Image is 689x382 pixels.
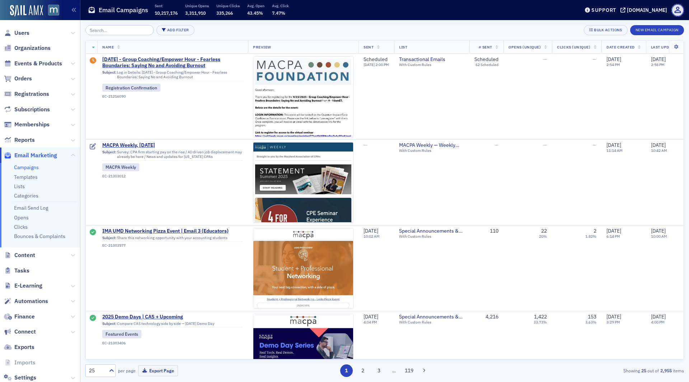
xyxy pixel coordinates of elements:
[651,228,666,234] span: [DATE]
[14,282,42,290] span: E-Learning
[102,243,243,248] div: EC-21303577
[606,45,634,50] span: Date Created
[4,328,36,336] a: Connect
[364,56,389,63] div: Scheduled
[272,10,285,16] span: 7.47%
[585,234,596,239] div: 1.82%
[14,106,50,113] span: Subscriptions
[14,183,25,190] a: Lists
[14,29,29,37] span: Users
[253,57,353,277] img: email-preview-2967.jpeg
[399,234,464,239] div: With Custom Rules
[651,320,665,325] time: 4:00 PM
[102,150,116,159] span: Subject:
[118,367,136,374] label: per page
[364,142,367,148] span: —
[4,152,57,159] a: Email Marketing
[99,6,148,14] h1: Email Campaigns
[102,321,243,328] div: Compare CAS technology side by side — [DATE] Demo Day
[508,45,541,50] span: Opens (Unique)
[43,5,59,17] a: View Homepage
[155,3,178,8] p: Sent
[585,320,596,325] div: 3.63%
[592,142,596,148] span: —
[4,267,29,275] a: Tasks
[606,56,621,62] span: [DATE]
[102,236,116,240] span: Subject:
[4,90,49,98] a: Registrations
[14,44,51,52] span: Organizations
[85,25,154,35] input: Search…
[102,314,243,320] a: 2025 Demo Days | CAS + Upcoming
[102,228,243,234] span: IMA UMD Networking Pizza Event | Email 3 (Educators)
[247,3,264,8] p: Avg. Open
[591,7,616,13] div: Support
[375,62,389,67] span: 2:00 PM
[534,314,547,320] div: 1,422
[399,314,464,320] a: Special Announcements & Special Event Invitations
[90,143,96,150] div: Draft
[102,163,139,171] div: MACPA Weekly
[364,62,375,67] span: [DATE]
[102,45,114,50] span: Name
[14,205,48,211] a: Email Send Log
[364,313,378,320] span: [DATE]
[4,374,36,382] a: Settings
[14,164,39,171] a: Campaigns
[102,321,116,326] span: Subject:
[102,330,141,338] div: Featured Events
[364,234,380,239] time: 10:02 AM
[272,3,289,8] p: Avg. Click
[14,313,35,321] span: Finance
[584,25,627,35] button: Bulk Actions
[588,314,596,320] div: 153
[4,359,36,367] a: Imports
[138,365,178,376] button: Export Page
[474,228,498,234] div: 110
[4,60,62,67] a: Events & Products
[389,367,399,374] span: …
[4,121,50,129] a: Memberships
[102,236,243,242] div: Share this networking opportunity with your accounting students
[4,313,35,321] a: Finance
[606,320,620,325] time: 3:29 PM
[14,251,35,259] span: Content
[606,142,621,148] span: [DATE]
[594,228,596,234] div: 2
[399,62,464,67] div: With Custom Rules
[90,315,96,322] div: Sent
[4,297,48,305] a: Automations
[102,56,243,69] a: [DATE] - Group Coaching/Empower Hour - Fearless Boundaries: Saying No and Avoiding Burnout
[606,313,621,320] span: [DATE]
[89,367,105,374] div: 25
[651,45,679,50] span: Last Updated
[14,174,38,180] a: Templates
[399,56,464,63] a: Transactional Emails
[399,142,464,149] a: MACPA Weekly — Weekly Newsletter (for members only)
[4,75,32,83] a: Orders
[14,136,35,144] span: Reports
[399,228,464,234] span: Special Announcements & Special Event Invitations
[4,343,34,351] a: Exports
[606,228,621,234] span: [DATE]
[4,106,50,113] a: Subscriptions
[10,5,43,17] a: SailAMX
[185,3,209,8] p: Unique Opens
[14,60,62,67] span: Events & Products
[247,10,263,16] span: 43.45%
[14,192,38,199] a: Categories
[594,28,622,32] div: Bulk Actions
[102,142,243,149] a: MACPA Weekly, [DATE]
[340,364,353,377] button: 1
[14,224,28,230] a: Clicks
[541,228,547,234] div: 22
[630,25,684,35] button: New Email Campaign
[539,234,547,239] div: 20%
[102,70,116,79] span: Subject:
[14,343,34,351] span: Exports
[534,320,547,325] div: 33.73%
[640,367,647,374] strong: 25
[14,267,29,275] span: Tasks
